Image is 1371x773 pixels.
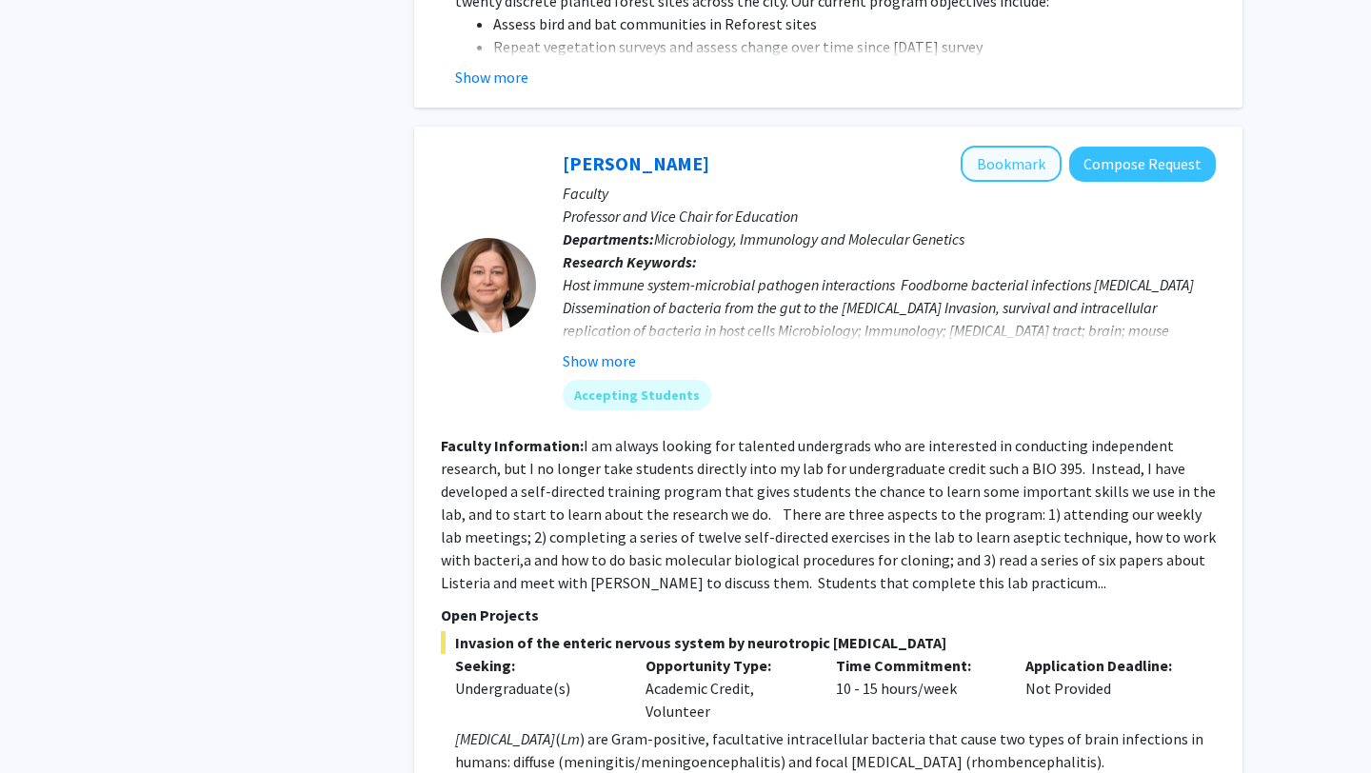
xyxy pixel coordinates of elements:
[631,654,822,723] div: Academic Credit, Volunteer
[646,654,807,677] p: Opportunity Type:
[441,436,584,455] b: Faculty Information:
[14,687,81,759] iframe: Chat
[493,35,1216,58] li: Repeat vegetation surveys and assess change over time since [DATE] survey
[1011,654,1202,723] div: Not Provided
[1069,147,1216,182] button: Compose Request to Sarah D'Orazio
[455,654,617,677] p: Seeking:
[563,229,654,248] b: Departments:
[493,12,1216,35] li: Assess bird and bat communities in Reforest sites
[563,380,711,410] mat-chip: Accepting Students
[654,229,964,248] span: Microbiology, Immunology and Molecular Genetics
[563,252,697,271] b: Research Keywords:
[441,436,1216,592] fg-read-more: I am always looking for talented undergrads who are interested in conducting independent research...
[822,654,1012,723] div: 10 - 15 hours/week
[563,182,1216,205] p: Faculty
[561,729,580,748] em: Lm
[441,631,1216,654] span: Invasion of the enteric nervous system by neurotropic [MEDICAL_DATA]
[563,273,1216,365] div: Host immune system-microbial pathogen interactions Foodborne bacterial infections [MEDICAL_DATA] ...
[455,729,555,748] em: [MEDICAL_DATA]
[455,677,617,700] div: Undergraduate(s)
[563,205,1216,228] p: Professor and Vice Chair for Education
[455,66,528,89] button: Show more
[836,654,998,677] p: Time Commitment:
[441,604,1216,626] p: Open Projects
[961,146,1062,182] button: Add Sarah D'Orazio to Bookmarks
[1025,654,1187,677] p: Application Deadline:
[563,349,636,372] button: Show more
[563,151,709,175] a: [PERSON_NAME]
